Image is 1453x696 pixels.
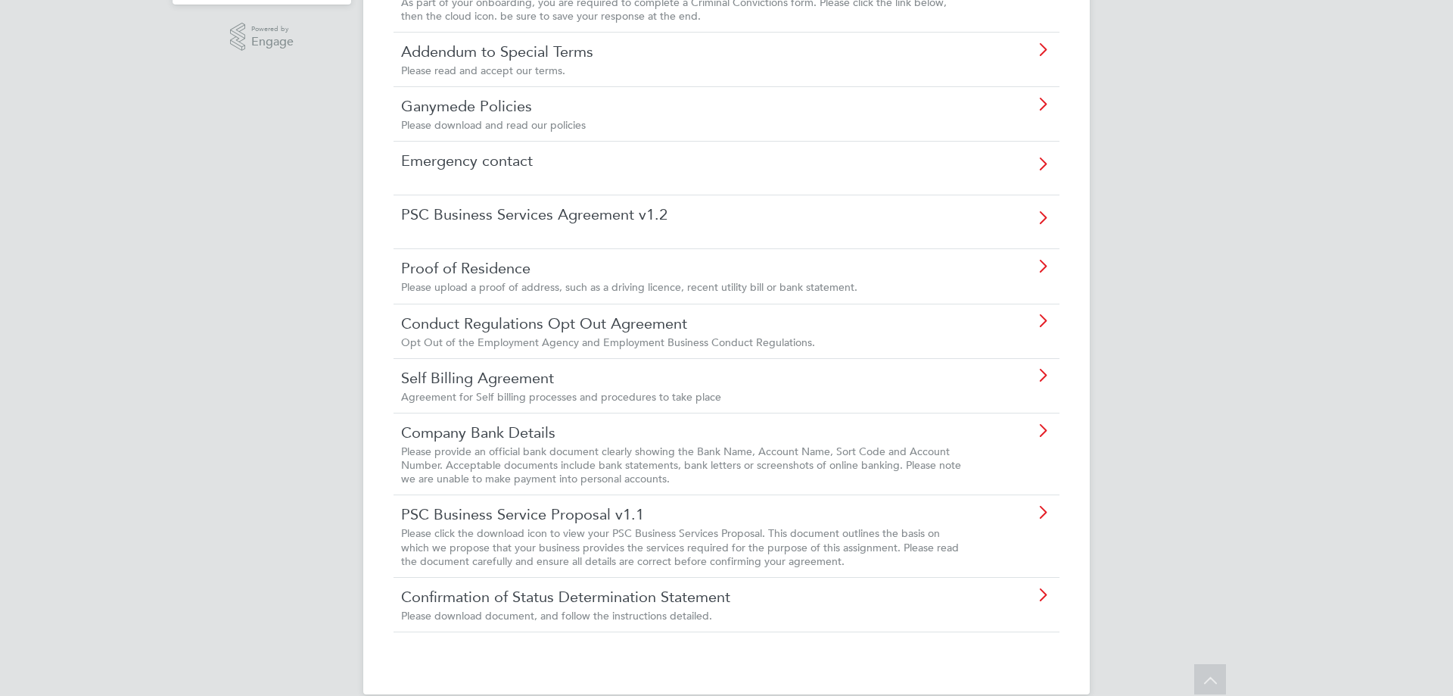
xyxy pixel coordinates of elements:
span: Please download and read our policies [401,118,586,132]
a: Addendum to Special Terms [401,42,966,61]
a: Ganymede Policies [401,96,966,116]
a: Powered byEngage [230,23,294,51]
span: Please read and accept our terms. [401,64,565,77]
a: PSC Business Service Proposal v1.1 [401,504,966,524]
span: Please download document, and follow the instructions detailed. [401,609,712,623]
a: PSC Business Services Agreement v1.2 [401,204,966,224]
span: Please provide an official bank document clearly showing the Bank Name, Account Name, Sort Code a... [401,445,961,485]
span: Please upload a proof of address, such as a driving licence, recent utility bill or bank statement. [401,280,857,294]
span: Powered by [251,23,294,36]
a: Company Bank Details [401,423,966,442]
a: Confirmation of Status Determination Statement [401,587,966,607]
span: Engage [251,36,294,48]
span: Please click the download icon to view your PSC Business Services Proposal. This document outline... [401,526,959,567]
a: Emergency contact [401,151,966,170]
span: Agreement for Self billing processes and procedures to take place [401,390,721,404]
span: Opt Out of the Employment Agency and Employment Business Conduct Regulations. [401,336,815,349]
a: Conduct Regulations Opt Out Agreement [401,314,966,333]
a: Self Billing Agreement [401,368,966,388]
a: Proof of Residence [401,258,966,278]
